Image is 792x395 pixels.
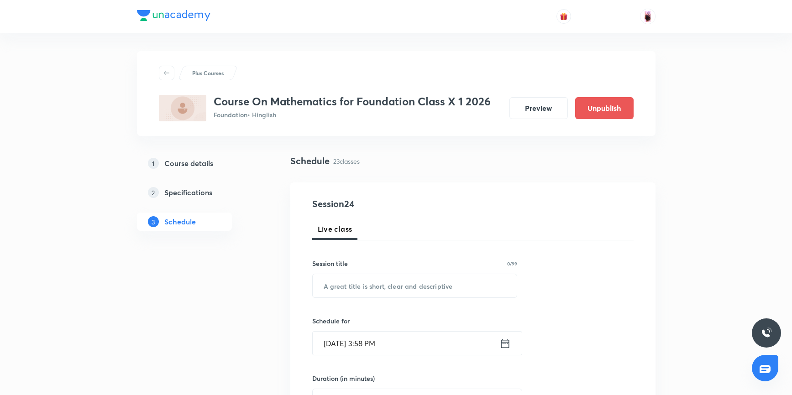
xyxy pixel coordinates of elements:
[556,9,571,24] button: avatar
[313,274,517,297] input: A great title is short, clear and descriptive
[509,97,568,119] button: Preview
[214,110,491,120] p: Foundation • Hinglish
[214,95,491,108] h3: Course On Mathematics for Foundation Class X 1 2026
[137,10,210,21] img: Company Logo
[560,12,568,21] img: avatar
[164,216,196,227] h5: Schedule
[290,154,330,168] h4: Schedule
[318,223,352,234] span: Live class
[148,158,159,169] p: 1
[312,259,348,268] h6: Session title
[192,69,224,77] p: Plus Courses
[507,261,517,266] p: 0/99
[137,183,261,202] a: 2Specifications
[137,10,210,23] a: Company Logo
[164,158,213,169] h5: Course details
[312,197,479,211] h4: Session 24
[137,154,261,172] a: 1Course details
[761,327,772,338] img: ttu
[312,374,375,383] h6: Duration (in minutes)
[640,9,656,24] img: Baishali Das
[148,187,159,198] p: 2
[312,316,518,326] h6: Schedule for
[148,216,159,227] p: 3
[159,95,206,121] img: 71338C4C-A475-44B7-B77E-87D56D4E45E0_plus.png
[333,156,360,166] p: 23 classes
[164,187,212,198] h5: Specifications
[575,97,634,119] button: Unpublish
